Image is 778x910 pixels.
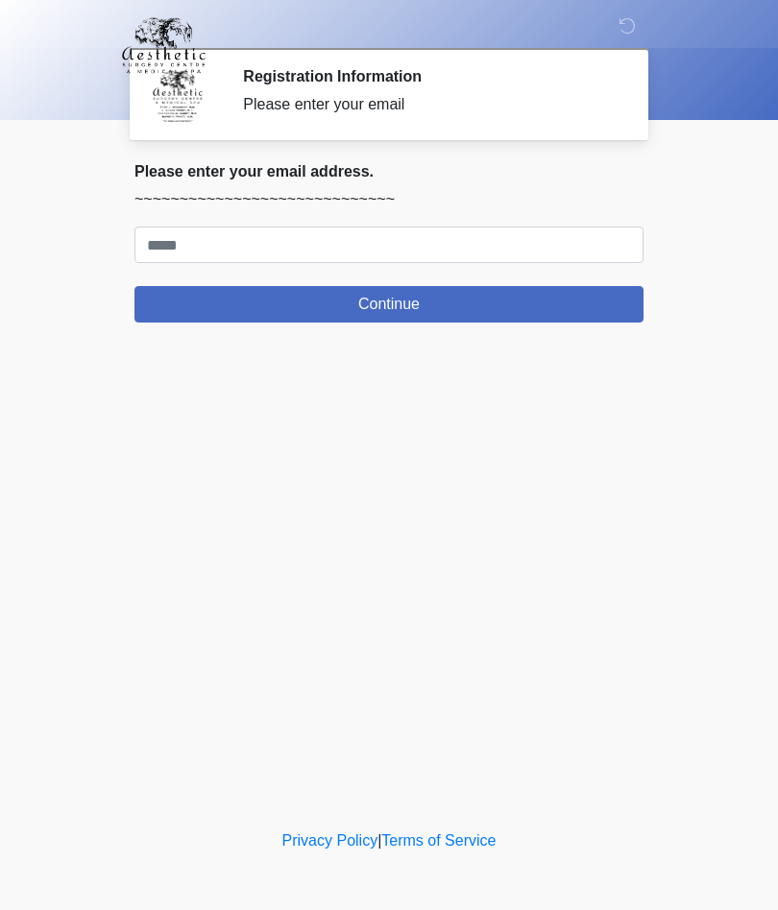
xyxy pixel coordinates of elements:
[134,188,644,211] p: ~~~~~~~~~~~~~~~~~~~~~~~~~~~~~
[282,832,378,849] a: Privacy Policy
[115,14,212,76] img: Aesthetic Surgery Centre, PLLC Logo
[149,67,207,125] img: Agent Avatar
[134,286,644,323] button: Continue
[134,162,644,180] h2: Please enter your email address.
[243,93,615,116] div: Please enter your email
[377,832,381,849] a: |
[381,832,496,849] a: Terms of Service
